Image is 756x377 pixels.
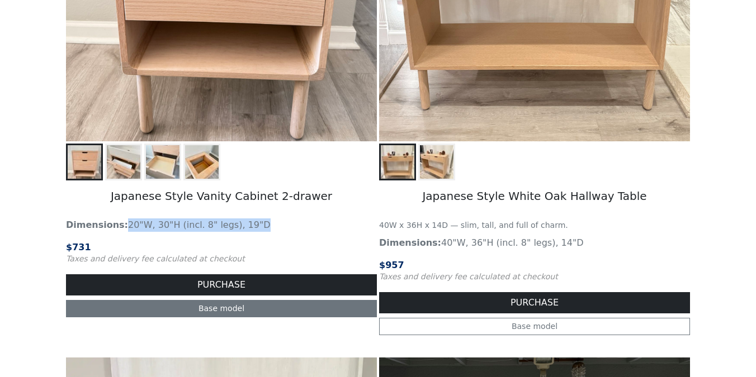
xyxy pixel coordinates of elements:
img: Japanese Style White Oak Hallway Table - Side View [420,145,453,179]
strong: Dimensions: [379,237,441,248]
img: Japanese Style Vanity Cabinet - Countertop Frame [185,145,219,179]
strong: Dimensions: [66,219,128,230]
img: Japanese Style Vanity Cabinet - Tip-out Drawer [107,145,140,179]
small: 40W x 36H x 14D — slim, tall, and full of charm. [379,221,568,230]
img: Japanese Style Vanity Cabinet - 2-drawer [68,145,101,179]
button: PURCHASE [66,274,377,295]
h5: Japanese Style White Oak Hallway Table [379,180,690,214]
img: Japanese Style White Oak Hallway Table [381,145,414,179]
p: 40"W, 36"H (incl. 8" legs), 14"D [379,236,690,250]
button: PURCHASE [379,292,690,313]
a: Base model [379,318,690,335]
h5: Japanese Style Vanity Cabinet 2-drawer [66,180,377,214]
img: Japanese Style Vanity Cabinet - 2-drawer [146,145,179,179]
span: $ 731 [66,242,91,252]
small: Taxes and delivery fee calculated at checkout [379,272,558,281]
a: Base model [66,300,377,317]
p: 20"W, 30"H (incl. 8" legs), 19"D [66,218,377,232]
span: $ 957 [379,260,404,270]
small: Taxes and delivery fee calculated at checkout [66,254,245,263]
